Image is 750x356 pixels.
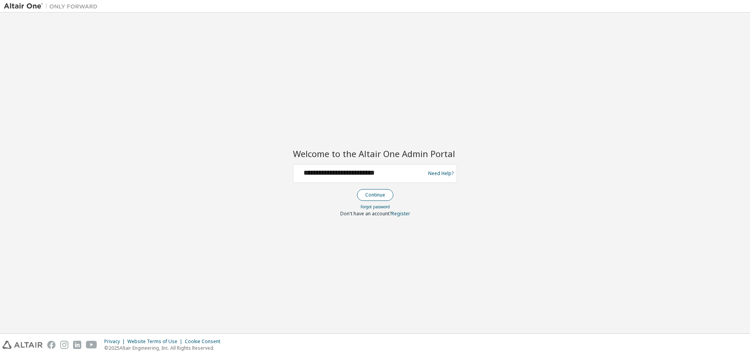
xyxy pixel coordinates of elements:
a: Forgot password [361,204,390,209]
img: Altair One [4,2,102,10]
span: Don't have an account? [340,210,391,217]
img: linkedin.svg [73,341,81,349]
button: Continue [357,189,393,201]
a: Register [391,210,410,217]
img: altair_logo.svg [2,341,43,349]
div: Cookie Consent [185,338,225,345]
img: youtube.svg [86,341,97,349]
div: Privacy [104,338,127,345]
img: facebook.svg [47,341,55,349]
img: instagram.svg [60,341,68,349]
p: © 2025 Altair Engineering, Inc. All Rights Reserved. [104,345,225,351]
h2: Welcome to the Altair One Admin Portal [293,148,457,159]
div: Website Terms of Use [127,338,185,345]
